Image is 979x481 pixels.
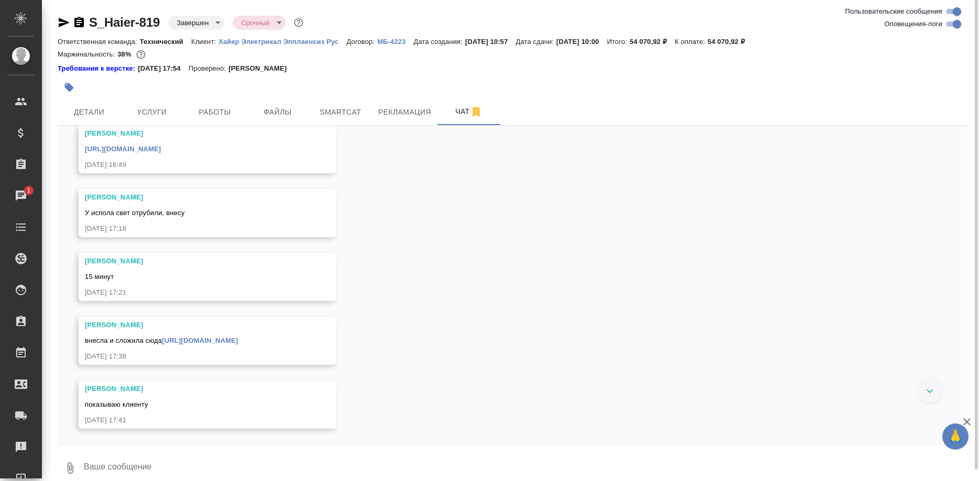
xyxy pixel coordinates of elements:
[173,18,212,27] button: Завершен
[470,106,482,118] svg: Отписаться
[85,128,300,139] div: [PERSON_NAME]
[708,38,753,46] p: 54 070,92 ₽
[630,38,675,46] p: 54 070,92 ₽
[85,384,300,394] div: [PERSON_NAME]
[378,106,431,119] span: Рекламация
[228,63,294,74] p: [PERSON_NAME]
[444,105,494,118] span: Чат
[292,16,305,29] button: Доп статусы указывают на важность/срочность заказа
[218,38,346,46] p: Хайер Электрикал Эпплаенсиз Рус
[414,38,465,46] p: Дата создания:
[85,160,300,170] div: [DATE] 16:49
[85,337,238,344] span: внесла и сложила сюда
[168,16,224,30] div: Завершен
[85,273,114,281] span: 15 минут
[58,38,140,46] p: Ответственная команда:
[134,48,148,61] button: 27834.10 RUB;
[140,38,191,46] p: Технический
[190,106,240,119] span: Работы
[85,351,300,362] div: [DATE] 17:38
[85,192,300,203] div: [PERSON_NAME]
[218,37,346,46] a: Хайер Электрикал Эпплаенсиз Рус
[947,426,964,448] span: 🙏
[465,38,516,46] p: [DATE] 10:57
[884,19,942,29] span: Оповещения-логи
[315,106,366,119] span: Smartcat
[64,106,114,119] span: Детали
[20,185,37,196] span: 1
[58,50,117,58] p: Маржинальность:
[127,106,177,119] span: Услуги
[85,256,300,266] div: [PERSON_NAME]
[942,423,969,450] button: 🙏
[233,16,285,30] div: Завершен
[58,16,70,29] button: Скопировать ссылку для ЯМессенджера
[138,63,189,74] p: [DATE] 17:54
[89,15,160,29] a: S_Haier-819
[191,38,218,46] p: Клиент:
[516,38,556,46] p: Дата сдачи:
[85,320,300,330] div: [PERSON_NAME]
[58,63,138,74] div: Нажми, чтобы открыть папку с инструкцией
[607,38,630,46] p: Итого:
[73,16,85,29] button: Скопировать ссылку
[346,38,377,46] p: Договор:
[189,63,229,74] p: Проверено:
[85,400,148,408] span: показываю клиенту
[162,337,238,344] a: [URL][DOMAIN_NAME]
[58,76,81,99] button: Добавить тэг
[85,209,184,217] span: У испола свет отрубили, внесу
[85,415,300,426] div: [DATE] 17:41
[85,287,300,298] div: [DATE] 17:21
[58,63,138,74] a: Требования к верстке:
[252,106,303,119] span: Файлы
[117,50,134,58] p: 38%
[377,37,413,46] a: МБ-4223
[85,145,161,153] a: [URL][DOMAIN_NAME]
[3,183,39,209] a: 1
[377,38,413,46] p: МБ-4223
[675,38,708,46] p: К оплате:
[85,223,300,234] div: [DATE] 17:18
[238,18,272,27] button: Срочный
[556,38,607,46] p: [DATE] 10:00
[845,6,942,17] span: Пользовательские сообщения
